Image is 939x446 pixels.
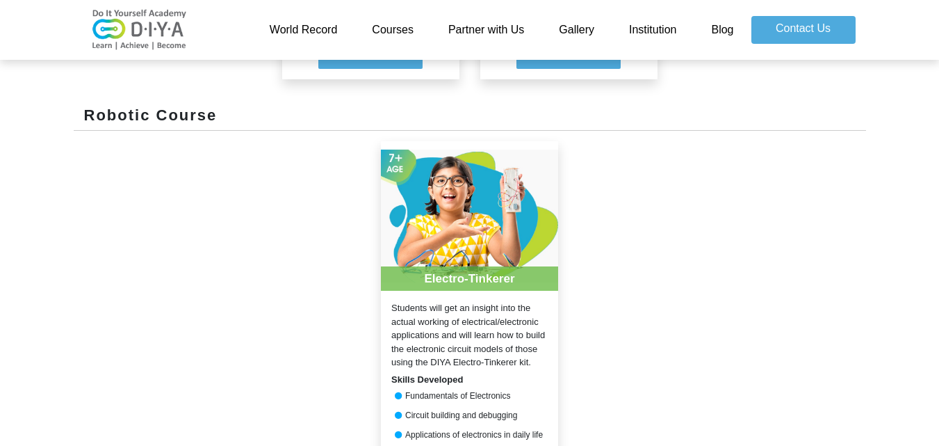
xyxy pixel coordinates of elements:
[381,373,558,387] div: Skills Developed
[381,409,558,422] div: Circuit building and debugging
[84,9,195,51] img: logo-v2.png
[74,104,866,131] div: Robotic Course
[541,16,612,44] a: Gallery
[381,266,558,292] div: Electro-Tinkerer
[381,390,558,402] div: Fundamentals of Electronics
[612,16,694,44] a: Institution
[354,16,431,44] a: Courses
[252,16,355,44] a: World Record
[381,141,558,291] img: product-20210729104519.jpg
[694,16,751,44] a: Blog
[381,301,558,369] div: Students will get an insight into the actual working of electrical/electronic applications and wi...
[381,429,558,441] div: Applications of electronics in daily life
[751,16,856,44] a: Contact Us
[431,16,541,44] a: Partner with Us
